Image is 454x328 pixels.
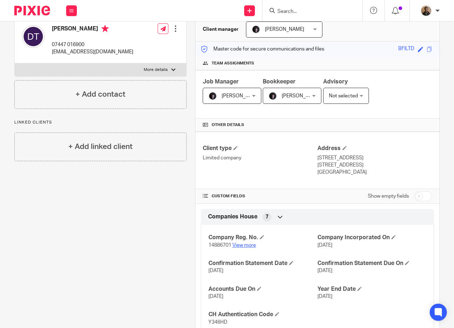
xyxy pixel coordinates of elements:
h4: [PERSON_NAME] [52,25,133,34]
span: Bookkeeper [263,79,296,85]
p: [STREET_ADDRESS] [317,154,432,161]
h3: Client manager [203,26,239,33]
span: 7 [266,213,268,221]
h4: Address [317,145,432,152]
img: 455A2509.jpg [208,92,217,100]
a: View more [232,243,256,248]
h4: + Add linked client [68,141,133,152]
h4: Company Incorporated On [317,234,426,241]
span: Companies House [208,213,257,221]
h4: Confirmation Statement Date [208,260,317,267]
p: 07447 016900 [52,41,133,48]
h4: CH Authentication Code [208,311,317,318]
span: [DATE] [317,268,332,273]
h4: Client type [203,145,317,152]
p: [STREET_ADDRESS] [317,161,432,169]
i: Primary [102,25,109,32]
span: [PERSON_NAME] [265,27,304,32]
span: [DATE] [208,294,223,299]
span: Y346HD [208,320,227,325]
h4: + Add contact [75,89,125,100]
span: 14886701 [208,243,231,248]
span: [DATE] [317,294,332,299]
span: [PERSON_NAME] [282,93,321,98]
img: Pixie [14,6,50,15]
img: svg%3E [22,25,45,48]
h4: Company Reg. No. [208,234,317,241]
h4: Accounts Due On [208,285,317,293]
p: More details [144,67,168,73]
span: [DATE] [317,243,332,248]
span: Advisory [323,79,348,85]
span: Other details [212,122,244,128]
h4: Year End Date [317,285,426,293]
p: Linked clients [14,120,187,125]
label: Show empty fields [368,193,409,200]
img: 455A2509.jpg [252,25,260,34]
span: [PERSON_NAME] [222,93,261,98]
p: [GEOGRAPHIC_DATA] [317,169,432,176]
h4: CUSTOM FIELDS [203,193,317,199]
span: Team assignments [212,61,254,66]
div: BFILTD [398,45,414,53]
input: Search [277,9,341,15]
img: 455A2509.jpg [268,92,277,100]
p: Master code for secure communications and files [201,45,324,53]
p: [EMAIL_ADDRESS][DOMAIN_NAME] [52,48,133,56]
p: Limited company [203,154,317,161]
img: WhatsApp%20Image%202025-04-23%20.jpg [420,5,432,16]
span: Job Manager [203,79,239,85]
span: Not selected [329,93,358,98]
h4: Confirmation Statement Due On [317,260,426,267]
span: [DATE] [208,268,223,273]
